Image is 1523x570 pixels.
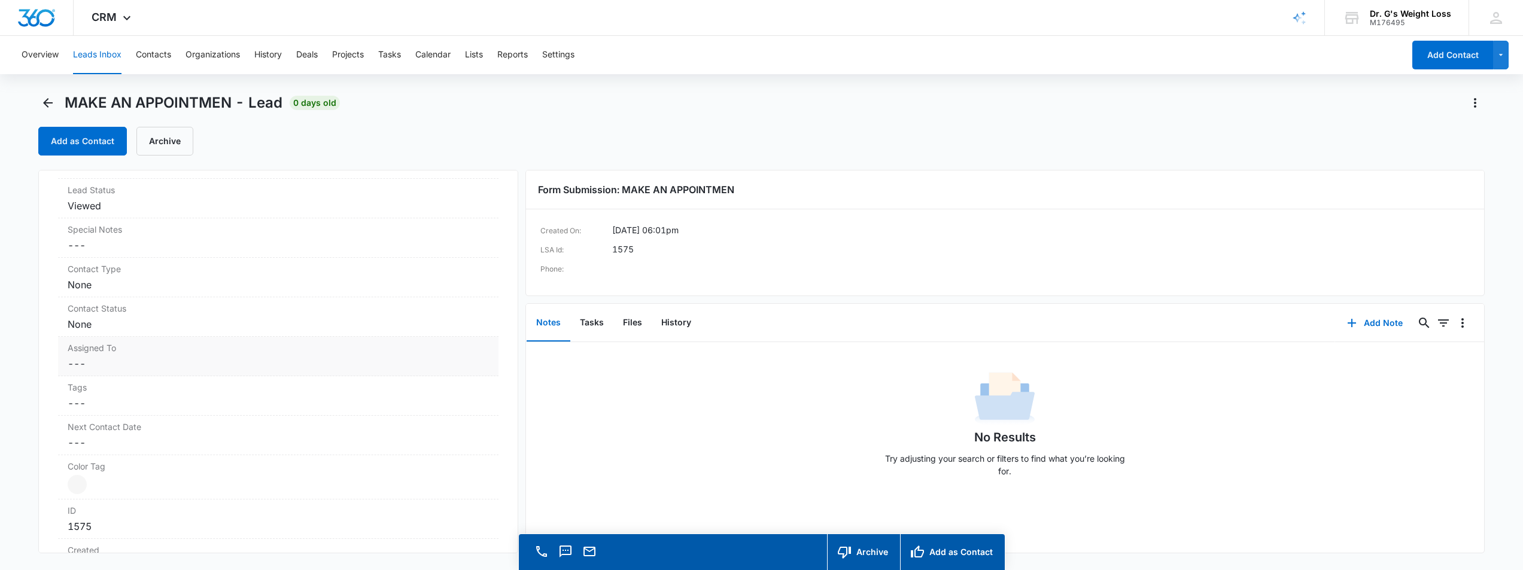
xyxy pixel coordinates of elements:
button: Overflow Menu [1453,313,1472,333]
label: Special Notes [68,223,489,236]
button: Tasks [378,36,401,74]
button: Add Contact [1412,41,1493,69]
span: MAKE AN APPOINTMEN - Lead [65,94,282,112]
div: Lead StatusViewed [58,179,498,218]
dt: Created [68,544,489,556]
button: Tasks [570,304,613,342]
div: account name [1370,9,1451,19]
button: Search... [1415,313,1434,333]
dd: --- [68,396,489,410]
div: Contact TypeNone [58,258,498,297]
dd: --- [68,356,489,371]
button: Text [557,543,574,560]
label: Tags [68,381,489,394]
h3: Form Submission: MAKE AN APPOINTMEN [538,182,1473,197]
button: Filters [1434,313,1453,333]
dt: LSA Id: [540,243,612,257]
div: Special Notes--- [58,218,498,258]
p: Try adjusting your search or filters to find what you’re looking for. [879,452,1130,477]
label: Next Contact Date [68,420,489,433]
button: Lists [465,36,483,74]
dd: [DATE] 06:01pm [612,224,679,238]
label: Contact Type [68,263,489,275]
button: Organizations [186,36,240,74]
button: History [652,304,701,342]
label: Color Tag [68,460,489,473]
button: Calendar [415,36,451,74]
dt: Phone: [540,262,612,276]
label: Contact Status [68,302,489,315]
a: Email [581,550,598,560]
button: Deals [296,36,318,74]
span: 0 days old [290,96,340,110]
button: Overview [22,36,59,74]
button: Archive [827,534,900,570]
dt: Created On: [540,224,612,238]
dd: None [68,278,489,292]
div: Contact StatusNone [58,297,498,337]
button: Files [613,304,652,342]
div: Assigned To--- [58,337,498,376]
dd: 1575 [612,243,634,257]
button: Reports [497,36,528,74]
button: Email [581,543,598,560]
dt: ID [68,504,489,517]
div: Next Contact Date--- [58,416,498,455]
dt: Lead Status [68,184,489,196]
dd: Viewed [68,199,489,213]
button: History [254,36,282,74]
img: No Data [975,368,1035,428]
div: Tags--- [58,376,498,416]
div: ID1575 [58,499,498,539]
div: Color Tag [58,455,498,499]
button: Add Note [1335,309,1415,337]
label: Assigned To [68,342,489,354]
button: Settings [542,36,574,74]
button: Projects [332,36,364,74]
div: account id [1370,19,1451,27]
button: Notes [527,304,570,342]
button: Add as Contact [38,127,127,156]
dd: --- [68,238,489,252]
button: Archive [136,127,193,156]
h1: No Results [974,428,1036,446]
button: Call [533,543,550,560]
dd: None [68,317,489,331]
a: Call [533,550,550,560]
button: Leads Inbox [73,36,121,74]
a: Text [557,550,574,560]
button: Back [38,93,57,112]
button: Actions [1466,93,1485,112]
span: CRM [92,11,117,23]
dd: --- [68,435,489,450]
button: Add as Contact [900,534,1005,570]
button: Contacts [136,36,171,74]
dd: 1575 [68,519,489,534]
